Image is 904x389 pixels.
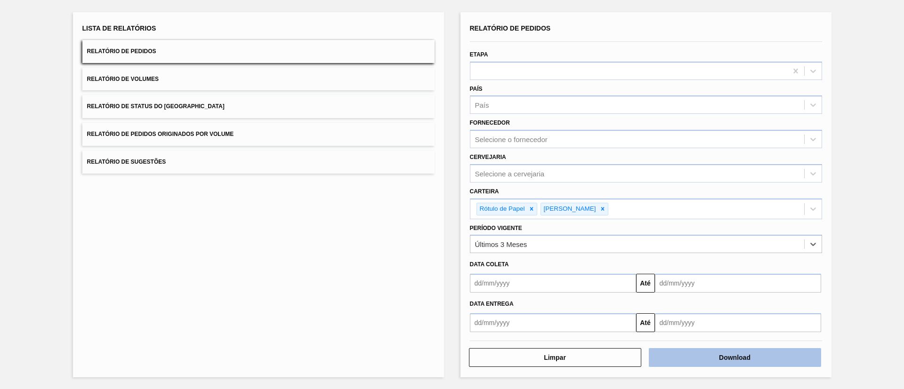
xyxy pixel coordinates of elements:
label: Carteira [470,188,499,195]
span: Relatório de Pedidos [470,24,551,32]
label: Período Vigente [470,225,522,231]
button: Até [636,274,655,293]
button: Limpar [469,348,641,367]
span: Data entrega [470,301,514,307]
button: Download [649,348,821,367]
input: dd/mm/yyyy [655,313,821,332]
div: Últimos 3 Meses [475,240,527,248]
div: País [475,101,489,109]
label: Fornecedor [470,119,510,126]
span: Relatório de Sugestões [87,159,166,165]
button: Relatório de Volumes [82,68,435,91]
button: Relatório de Sugestões [82,151,435,174]
span: Data coleta [470,261,509,268]
label: Etapa [470,51,488,58]
div: Selecione o fornecedor [475,135,548,143]
span: Relatório de Pedidos Originados por Volume [87,131,234,137]
span: Relatório de Status do [GEOGRAPHIC_DATA] [87,103,225,110]
input: dd/mm/yyyy [655,274,821,293]
label: Cervejaria [470,154,506,160]
button: Relatório de Status do [GEOGRAPHIC_DATA] [82,95,435,118]
span: Relatório de Volumes [87,76,159,82]
label: País [470,86,483,92]
span: Lista de Relatórios [82,24,156,32]
span: Relatório de Pedidos [87,48,156,55]
div: Selecione a cervejaria [475,169,545,177]
div: [PERSON_NAME] [541,203,597,215]
div: Rótulo de Papel [477,203,526,215]
button: Relatório de Pedidos [82,40,435,63]
input: dd/mm/yyyy [470,313,636,332]
input: dd/mm/yyyy [470,274,636,293]
button: Relatório de Pedidos Originados por Volume [82,123,435,146]
button: Até [636,313,655,332]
